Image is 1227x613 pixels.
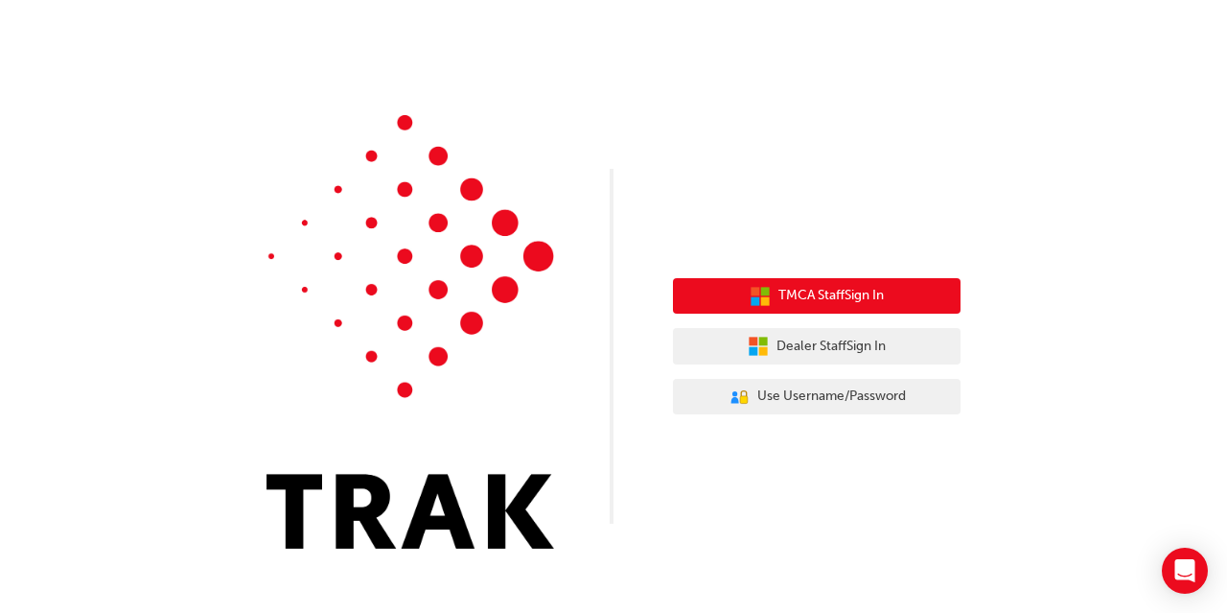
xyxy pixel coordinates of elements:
span: Dealer Staff Sign In [776,336,886,358]
button: TMCA StaffSign In [673,278,961,315]
button: Dealer StaffSign In [673,328,961,365]
span: TMCA Staff Sign In [778,285,884,307]
span: Use Username/Password [757,386,906,408]
div: Open Intercom Messenger [1162,548,1208,594]
img: Trak [266,115,554,549]
button: Use Username/Password [673,379,961,415]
